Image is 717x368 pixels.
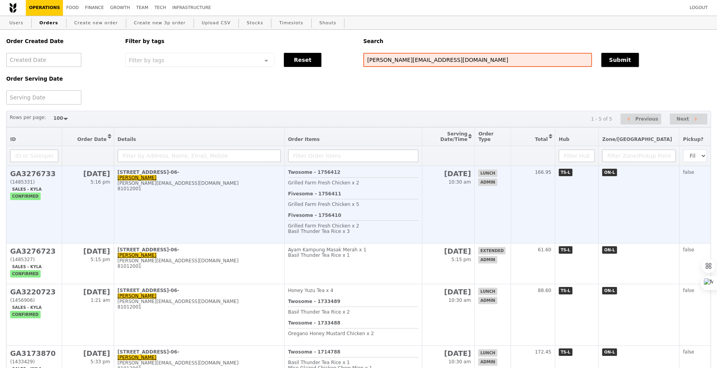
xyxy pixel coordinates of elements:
[288,191,341,197] b: Fivesome - 1756411
[288,331,374,336] span: Oregano Honey Mustard Chicken x 2
[118,293,157,299] a: [PERSON_NAME]
[559,287,572,294] span: TS-L
[36,16,61,30] a: Orders
[10,263,44,271] span: Sales - Kyla
[131,16,189,30] a: Create new 3p order
[10,288,58,296] h2: GA3220723
[602,348,617,356] span: ON-L
[118,355,157,360] a: [PERSON_NAME]
[559,348,572,356] span: TS-L
[10,150,58,162] input: ID or Salesperson name
[683,349,694,355] span: false
[66,349,110,357] h2: [DATE]
[118,258,281,263] div: [PERSON_NAME][EMAIL_ADDRESS][DOMAIN_NAME]
[559,137,569,142] span: Hub
[10,359,58,364] div: (1433429)
[118,304,281,310] div: 81012001
[118,186,281,191] div: 81012001
[90,257,110,262] span: 5:15 pm
[683,288,694,293] span: false
[10,170,58,178] h2: GA3276733
[71,16,121,30] a: Create new order
[288,213,341,218] b: Fivesome - 1756410
[6,38,116,44] h5: Order Created Date
[118,299,281,304] div: [PERSON_NAME][EMAIL_ADDRESS][DOMAIN_NAME]
[10,304,44,311] span: Sales - Kyla
[535,349,551,355] span: 172.45
[478,256,497,263] span: admin
[118,349,281,355] div: [STREET_ADDRESS]-06-
[538,247,551,253] span: 61.60
[10,349,58,357] h2: GA3173870
[118,288,281,293] div: [STREET_ADDRESS]-06-
[559,150,595,162] input: Filter Hub
[118,180,281,186] div: [PERSON_NAME][EMAIL_ADDRESS][DOMAIN_NAME]
[244,16,266,30] a: Stocks
[426,288,471,296] h2: [DATE]
[448,359,471,364] span: 10:30 am
[601,53,639,67] button: Submit
[90,359,110,364] span: 5:33 pm
[276,16,306,30] a: Timeslots
[559,246,572,254] span: TS-L
[478,131,493,142] span: Order Type
[10,270,41,278] span: confirmed
[426,349,471,357] h2: [DATE]
[288,288,419,293] div: Honey Yuzu Tea x 4
[448,298,471,303] span: 10:30 am
[591,116,612,122] div: 1 - 5 of 5
[129,56,164,63] span: Filter by tags
[10,298,58,303] div: (1456906)
[9,3,16,13] img: Grain logo
[478,349,497,357] span: lunch
[118,170,281,175] div: [STREET_ADDRESS]-06-
[118,360,281,366] div: [PERSON_NAME][EMAIL_ADDRESS][DOMAIN_NAME]
[284,53,321,67] button: Reset
[125,38,354,44] h5: Filter by tags
[6,16,27,30] a: Users
[288,360,350,365] span: Basil Thunder Tea Rice x 1
[288,202,359,207] span: Grilled Farm Fresh Chicken x 5
[118,137,136,142] span: Details
[538,288,551,293] span: 88.60
[66,247,110,255] h2: [DATE]
[10,137,16,142] span: ID
[288,137,320,142] span: Order Items
[10,114,46,121] label: Rows per page:
[451,257,471,262] span: 5:15 pm
[90,179,110,185] span: 5:16 pm
[602,246,617,254] span: ON-L
[363,38,711,44] h5: Search
[602,150,676,162] input: Filter Zone/Pickup Point
[478,247,505,254] span: extended
[288,180,359,186] span: Grilled Farm Fresh Chicken x 2
[91,298,110,303] span: 1:21 am
[288,170,341,175] b: Twosome - 1756412
[288,309,350,315] span: Basil Thunder Tea Rice x 2
[118,253,157,258] a: [PERSON_NAME]
[559,169,572,176] span: TS-L
[66,170,110,178] h2: [DATE]
[10,247,58,255] h2: GA3276723
[426,247,471,255] h2: [DATE]
[535,170,551,175] span: 166.95
[602,287,617,294] span: ON-L
[10,257,58,262] div: (1485327)
[10,193,41,200] span: confirmed
[602,169,617,176] span: ON-L
[288,223,359,229] span: Grilled Farm Fresh Chicken x 2
[316,16,340,30] a: Shouts
[288,320,341,326] b: Twosome - 1733488
[288,349,341,355] b: Twosome - 1714788
[635,114,658,124] span: Previous
[478,297,497,304] span: admin
[670,114,707,125] button: Next
[683,247,694,253] span: false
[478,358,497,366] span: admin
[448,179,471,185] span: 10:30 am
[426,170,471,178] h2: [DATE]
[288,150,419,162] input: Filter Order Items
[288,299,341,304] b: Twosome - 1733489
[478,179,497,186] span: admin
[620,114,661,125] button: Previous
